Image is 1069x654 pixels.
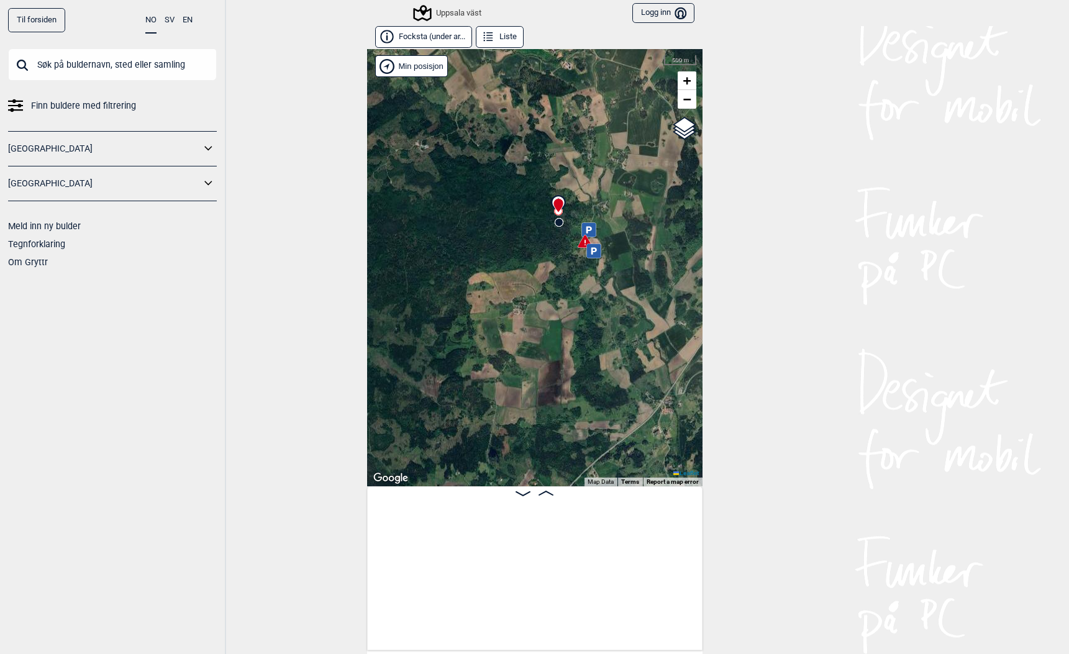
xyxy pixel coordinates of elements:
[375,55,448,77] div: Vis min posisjon
[664,55,696,65] div: 500 m
[678,90,696,109] a: Zoom out
[476,26,524,48] button: Liste
[375,26,472,48] button: Focksta (under ar...
[632,3,694,24] button: Logg inn
[8,48,217,81] input: Søk på buldernavn, sted eller samling
[588,478,614,486] button: Map Data
[165,8,175,32] button: SV
[8,97,217,115] a: Finn buldere med filtrering
[673,115,696,142] a: Layers
[683,91,691,107] span: −
[8,175,201,193] a: [GEOGRAPHIC_DATA]
[8,140,201,158] a: [GEOGRAPHIC_DATA]
[370,470,411,486] a: Open this area in Google Maps (opens a new window)
[647,478,699,485] a: Report a map error
[8,221,81,231] a: Meld inn ny bulder
[683,73,691,88] span: +
[8,8,65,32] a: Til forsiden
[673,470,699,476] a: Leaflet
[145,8,157,34] button: NO
[415,6,481,20] div: Uppsala väst
[8,239,65,249] a: Tegnforklaring
[621,478,639,485] a: Terms
[183,8,193,32] button: EN
[678,71,696,90] a: Zoom in
[31,97,136,115] span: Finn buldere med filtrering
[370,470,411,486] img: Google
[8,257,48,267] a: Om Gryttr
